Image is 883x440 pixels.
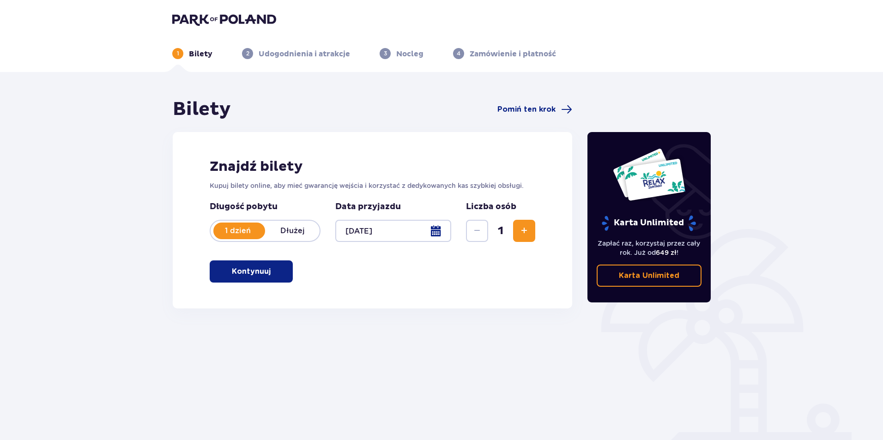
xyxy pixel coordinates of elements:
div: 4Zamówienie i płatność [453,48,556,59]
a: Karta Unlimited [597,265,702,287]
p: 3 [384,49,387,58]
button: Zwiększ [513,220,535,242]
div: 3Nocleg [380,48,423,59]
p: Długość pobytu [210,201,321,212]
p: Kupuj bilety online, aby mieć gwarancję wejścia i korzystać z dedykowanych kas szybkiej obsługi. [210,181,535,190]
p: Zapłać raz, korzystaj przez cały rok. Już od ! [597,239,702,257]
p: 2 [246,49,249,58]
h2: Znajdź bilety [210,158,535,175]
p: Liczba osób [466,201,516,212]
img: Dwie karty całoroczne do Suntago z napisem 'UNLIMITED RELAX', na białym tle z tropikalnymi liśćmi... [612,148,686,201]
p: Data przyjazdu [335,201,401,212]
h1: Bilety [173,98,231,121]
p: 1 [177,49,179,58]
span: Pomiń ten krok [497,104,556,115]
img: Park of Poland logo [172,13,276,26]
span: 649 zł [656,249,677,256]
p: Kontynuuj [232,266,271,277]
div: 2Udogodnienia i atrakcje [242,48,350,59]
p: Karta Unlimited [619,271,679,281]
p: Dłużej [265,226,320,236]
p: Karta Unlimited [601,215,697,231]
p: Udogodnienia i atrakcje [259,49,350,59]
p: Nocleg [396,49,423,59]
p: 4 [457,49,460,58]
p: Zamówienie i płatność [470,49,556,59]
div: 1Bilety [172,48,212,59]
button: Kontynuuj [210,260,293,283]
a: Pomiń ten krok [497,104,572,115]
button: Zmniejsz [466,220,488,242]
p: Bilety [189,49,212,59]
span: 1 [490,224,511,238]
p: 1 dzień [211,226,265,236]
